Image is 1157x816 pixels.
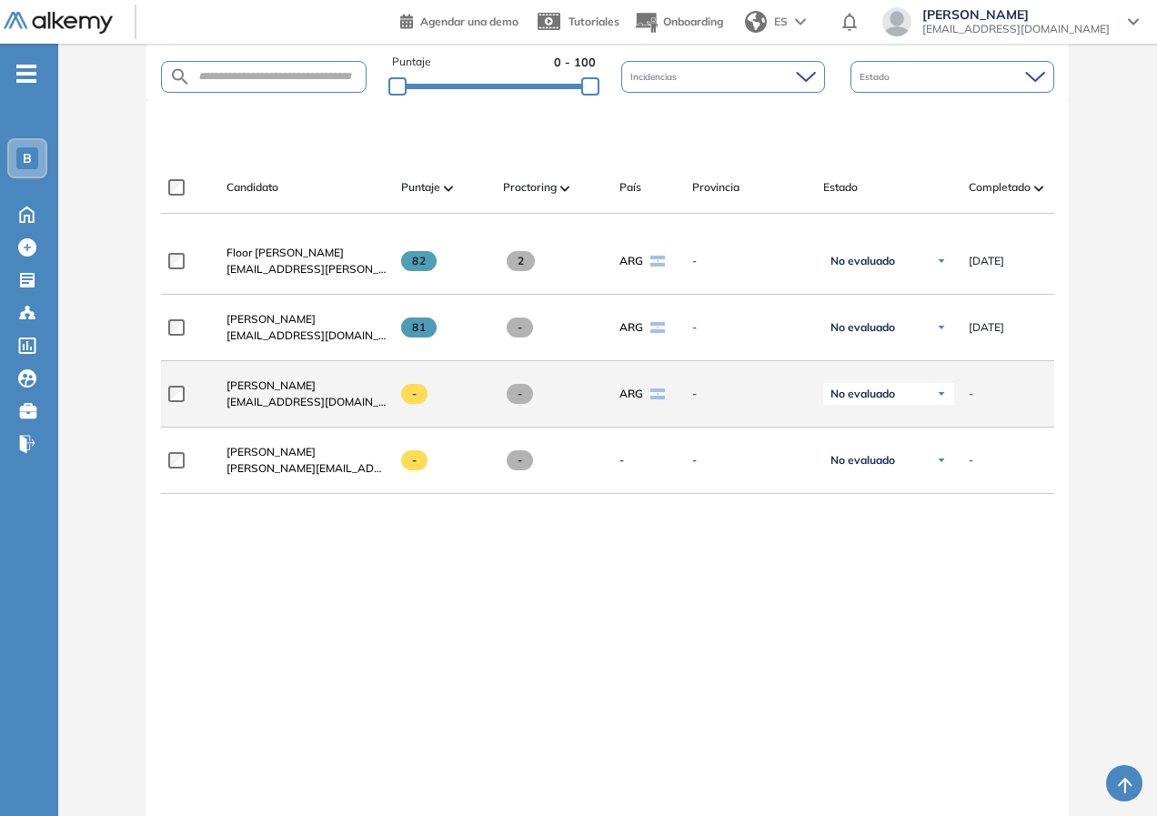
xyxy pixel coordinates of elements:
[795,18,806,25] img: arrow
[401,450,428,470] span: -
[692,386,809,402] span: -
[830,387,895,401] span: No evaluado
[401,251,437,271] span: 82
[936,256,947,267] img: Ícono de flecha
[226,312,316,326] span: [PERSON_NAME]
[619,452,624,468] span: -
[226,311,387,327] a: [PERSON_NAME]
[630,70,680,84] span: Incidencias
[226,245,387,261] a: Floor [PERSON_NAME]
[650,388,665,399] img: ARG
[16,72,36,76] i: -
[650,256,665,267] img: ARG
[226,246,344,259] span: Floor [PERSON_NAME]
[619,179,641,196] span: País
[619,319,643,336] span: ARG
[650,322,665,333] img: ARG
[830,254,895,268] span: No evaluado
[936,455,947,466] img: Ícono de flecha
[1034,186,1043,191] img: [missing "en.ARROW_ALT" translation]
[226,445,316,458] span: [PERSON_NAME]
[969,452,973,468] span: -
[444,186,453,191] img: [missing "en.ARROW_ALT" translation]
[169,65,191,88] img: SEARCH_ALT
[507,450,533,470] span: -
[692,179,739,196] span: Provincia
[634,3,723,42] button: Onboarding
[226,444,387,460] a: [PERSON_NAME]
[420,15,518,28] span: Agendar una demo
[507,384,533,404] span: -
[507,317,533,337] span: -
[568,15,619,28] span: Tutoriales
[922,7,1110,22] span: [PERSON_NAME]
[401,179,440,196] span: Puntaje
[619,386,643,402] span: ARG
[554,54,596,71] span: 0 - 100
[226,327,387,344] span: [EMAIL_ADDRESS][DOMAIN_NAME]
[663,15,723,28] span: Onboarding
[692,319,809,336] span: -
[936,388,947,399] img: Ícono de flecha
[969,319,1004,336] span: [DATE]
[226,460,387,477] span: [PERSON_NAME][EMAIL_ADDRESS][PERSON_NAME][DOMAIN_NAME]
[830,453,895,468] span: No evaluado
[936,322,947,333] img: Ícono de flecha
[922,22,1110,36] span: [EMAIL_ADDRESS][DOMAIN_NAME]
[745,11,767,33] img: world
[860,70,893,84] span: Estado
[4,12,113,35] img: Logo
[226,179,278,196] span: Candidato
[850,61,1054,93] div: Estado
[23,151,32,166] span: B
[226,378,387,394] a: [PERSON_NAME]
[969,179,1031,196] span: Completado
[823,179,858,196] span: Estado
[401,317,437,337] span: 81
[619,253,643,269] span: ARG
[507,251,535,271] span: 2
[692,452,809,468] span: -
[774,14,788,30] span: ES
[226,261,387,277] span: [EMAIL_ADDRESS][PERSON_NAME][DOMAIN_NAME]
[392,54,431,71] span: Puntaje
[830,320,895,335] span: No evaluado
[401,384,428,404] span: -
[692,253,809,269] span: -
[560,186,569,191] img: [missing "en.ARROW_ALT" translation]
[969,253,1004,269] span: [DATE]
[400,9,518,31] a: Agendar una demo
[621,61,825,93] div: Incidencias
[226,394,387,410] span: [EMAIL_ADDRESS][DOMAIN_NAME]
[969,386,973,402] span: -
[226,378,316,392] span: [PERSON_NAME]
[503,179,557,196] span: Proctoring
